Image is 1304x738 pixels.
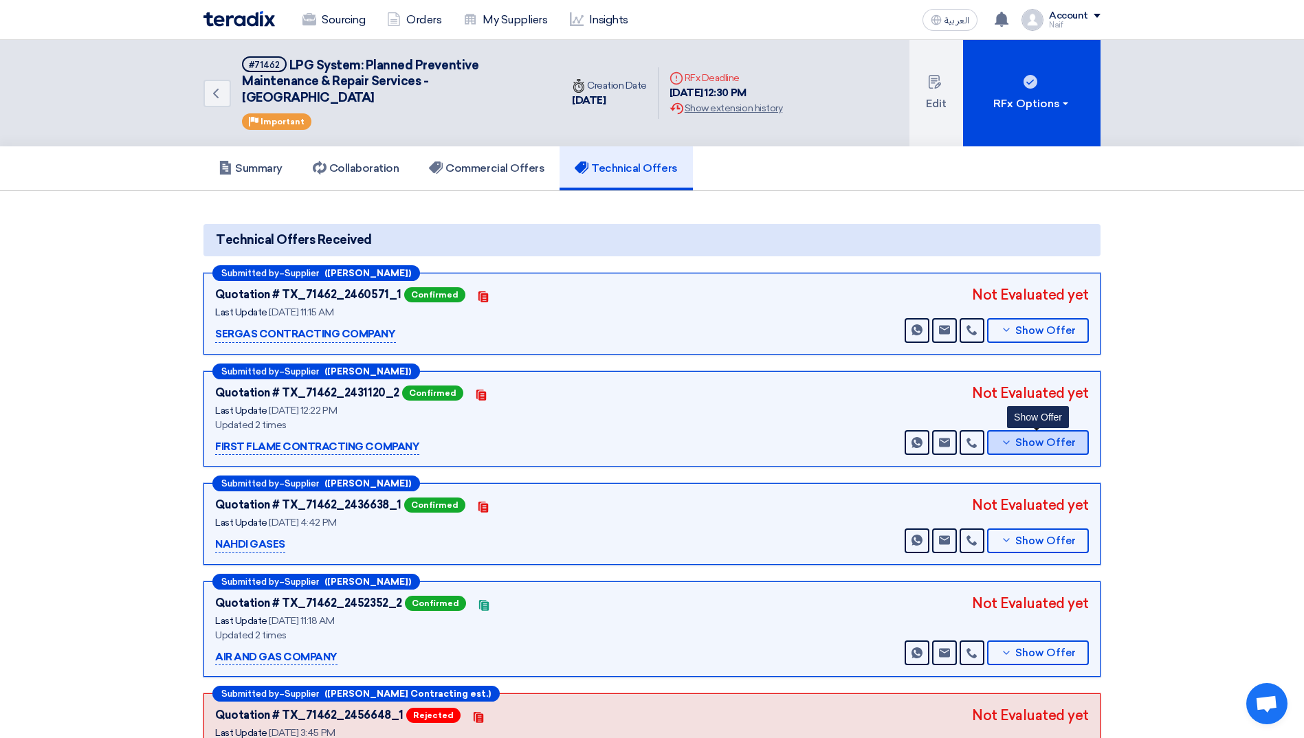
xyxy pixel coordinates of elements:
[313,161,399,175] h5: Collaboration
[215,537,285,553] p: NAHDI GASES
[215,595,402,612] div: Quotation # TX_71462_2452352_2
[242,56,544,106] h5: LPG System: Planned Preventive Maintenance & Repair Services - Central & Eastern Malls
[1015,438,1076,448] span: Show Offer
[215,707,404,724] div: Quotation # TX_71462_2456648_1
[404,287,465,302] span: Confirmed
[1015,326,1076,336] span: Show Offer
[559,5,639,35] a: Insights
[972,383,1089,403] div: Not Evaluated yet
[215,385,399,401] div: Quotation # TX_71462_2431120_2
[221,269,279,278] span: Submitted by
[452,5,558,35] a: My Suppliers
[376,5,452,35] a: Orders
[203,146,298,190] a: Summary
[987,640,1089,665] button: Show Offer
[269,517,336,528] span: [DATE] 4:42 PM
[215,628,559,642] div: Updated 2 times
[212,476,420,491] div: –
[972,705,1089,726] div: Not Evaluated yet
[993,96,1071,112] div: RFx Options
[285,479,319,488] span: Supplier
[215,287,401,303] div: Quotation # TX_71462_2460571_1
[405,596,466,611] span: Confirmed
[261,117,305,126] span: Important
[215,405,267,416] span: Last Update
[560,146,692,190] a: Technical Offers
[575,161,677,175] h5: Technical Offers
[1015,536,1076,546] span: Show Offer
[203,11,275,27] img: Teradix logo
[972,495,1089,515] div: Not Evaluated yet
[944,16,969,25] span: العربية
[269,306,333,318] span: [DATE] 11:15 AM
[670,85,782,101] div: [DATE] 12:30 PM
[670,71,782,85] div: RFx Deadline
[212,364,420,379] div: –
[242,58,478,105] span: LPG System: Planned Preventive Maintenance & Repair Services - [GEOGRAPHIC_DATA]
[291,5,376,35] a: Sourcing
[324,689,491,698] b: ([PERSON_NAME] Contracting est.)
[215,306,267,318] span: Last Update
[1007,406,1069,428] div: Show Offer
[215,439,419,456] p: FIRST FLAME CONTRACTING COMPANY
[1246,683,1288,724] div: Open chat
[215,615,267,627] span: Last Update
[414,146,560,190] a: Commercial Offers
[269,405,337,416] span: [DATE] 12:22 PM
[670,101,782,115] div: Show extension history
[216,231,372,249] span: Technical Offers Received
[215,649,338,666] p: AIR AND GAS COMPANY
[1021,9,1043,31] img: profile_test.png
[212,686,500,702] div: –
[215,326,396,343] p: SERGAS CONTRACTING COMPANY
[215,497,401,513] div: Quotation # TX_71462_2436638_1
[215,517,267,528] span: Last Update
[298,146,415,190] a: Collaboration
[269,615,334,627] span: [DATE] 11:18 AM
[285,689,319,698] span: Supplier
[324,479,411,488] b: ([PERSON_NAME])
[572,93,647,109] div: [DATE]
[249,60,280,69] div: #71462
[402,385,463,401] span: Confirmed
[221,479,279,488] span: Submitted by
[221,367,279,376] span: Submitted by
[972,284,1089,305] div: Not Evaluated yet
[909,40,963,146] button: Edit
[1049,10,1088,22] div: Account
[221,689,279,698] span: Submitted by
[572,78,647,93] div: Creation Date
[1049,21,1101,29] div: Naif
[406,708,461,723] span: Rejected
[429,161,544,175] h5: Commercial Offers
[285,367,319,376] span: Supplier
[987,528,1089,553] button: Show Offer
[987,318,1089,343] button: Show Offer
[219,161,283,175] h5: Summary
[1015,648,1076,658] span: Show Offer
[215,418,559,432] div: Updated 2 times
[285,577,319,586] span: Supplier
[963,40,1101,146] button: RFx Options
[922,9,977,31] button: العربية
[987,430,1089,455] button: Show Offer
[212,574,420,590] div: –
[324,269,411,278] b: ([PERSON_NAME])
[404,497,465,513] span: Confirmed
[324,577,411,586] b: ([PERSON_NAME])
[285,269,319,278] span: Supplier
[324,367,411,376] b: ([PERSON_NAME])
[212,265,420,281] div: –
[221,577,279,586] span: Submitted by
[972,593,1089,614] div: Not Evaluated yet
